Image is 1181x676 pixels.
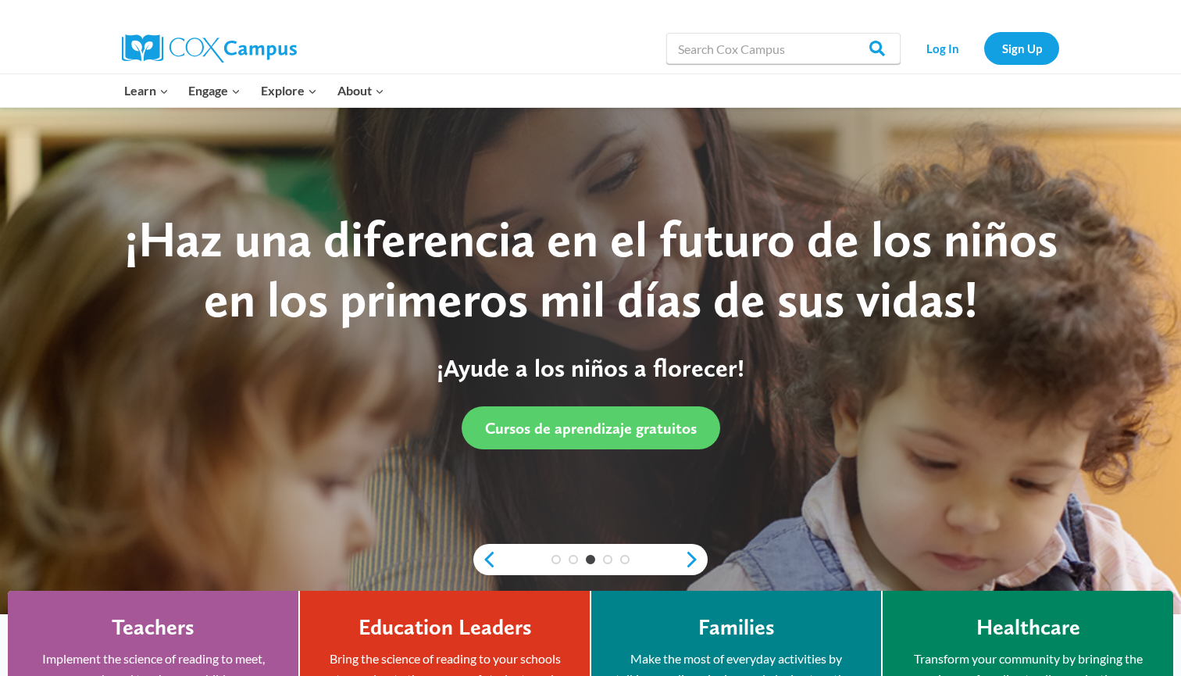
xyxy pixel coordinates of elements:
[551,555,561,564] a: 1
[462,406,720,449] a: Cursos de aprendizaje gratuitos
[473,550,497,569] a: previous
[908,32,1059,64] nav: Secondary Navigation
[122,34,297,63] img: Cox Campus
[698,614,775,641] h4: Families
[485,419,697,438] span: Cursos de aprendizaje gratuitos
[620,555,630,564] a: 5
[586,555,595,564] a: 3
[684,550,708,569] a: next
[984,32,1059,64] a: Sign Up
[188,80,241,101] span: Engage
[337,80,384,101] span: About
[666,33,901,64] input: Search Cox Campus
[112,614,194,641] h4: Teachers
[569,555,578,564] a: 2
[359,614,532,641] h4: Education Leaders
[473,544,708,575] div: content slider buttons
[124,80,169,101] span: Learn
[114,74,394,107] nav: Primary Navigation
[102,209,1079,330] div: ¡Haz una diferencia en el futuro de los niños en los primeros mil días de sus vidas!
[261,80,317,101] span: Explore
[603,555,612,564] a: 4
[102,353,1079,383] p: ¡Ayude a los niños a florecer!
[976,614,1080,641] h4: Healthcare
[908,32,976,64] a: Log In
